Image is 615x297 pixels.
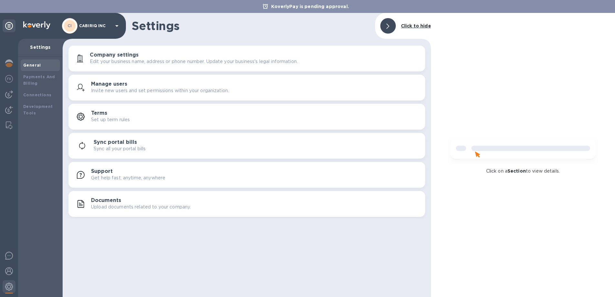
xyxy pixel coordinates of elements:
[90,58,298,65] p: Edit your business name, address or phone number. Update your business's legal information.
[91,116,130,123] p: Set up term rules
[68,104,425,130] button: TermsSet up term rules
[5,75,13,83] img: Foreign exchange
[23,104,53,115] b: Development Tools
[401,23,431,28] b: Click to hide
[91,197,121,204] h3: Documents
[91,81,127,87] h3: Manage users
[23,44,57,50] p: Settings
[23,74,55,86] b: Payments And Billing
[507,168,526,174] b: Section
[67,23,72,28] b: CI
[79,24,111,28] p: CABIRIQ INC
[94,145,146,152] p: Sync all your portal bills
[90,52,138,58] h3: Company settings
[68,162,425,188] button: SupportGet help fast, anytime, anywhere
[91,110,107,116] h3: Terms
[68,46,425,71] button: Company settingsEdit your business name, address or phone number. Update your business's legal in...
[91,204,191,210] p: Upload documents related to your company.
[91,175,165,181] p: Get help fast, anytime, anywhere
[268,3,352,10] p: KoverlyPay is pending approval.
[94,139,137,145] h3: Sync portal bills
[91,168,113,175] h3: Support
[91,87,229,94] p: Invite new users and set permissions within your organization.
[68,133,425,159] button: Sync portal billsSync all your portal bills
[68,75,425,101] button: Manage usersInvite new users and set permissions within your organization.
[23,21,50,29] img: Logo
[68,191,425,217] button: DocumentsUpload documents related to your company.
[132,19,370,33] h1: Settings
[23,92,51,97] b: Connections
[23,63,41,68] b: General
[486,168,560,175] p: Click on a to view details.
